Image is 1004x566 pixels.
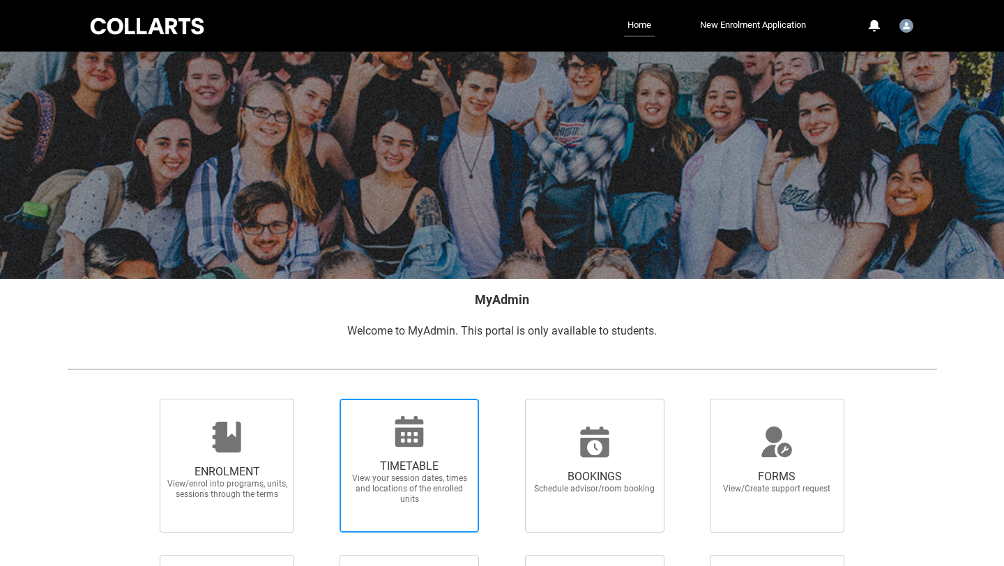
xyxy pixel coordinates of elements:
span: View/enrol into programs, units, sessions through the terms [166,479,289,500]
span: BOOKINGS [533,470,656,484]
span: Welcome to MyAdmin. This portal is only available to students. [347,324,657,337]
span: View your session dates, times and locations of the enrolled units [348,473,471,505]
img: Student.cgrcic.20241236 [899,19,913,33]
a: New Enrolment Application [697,15,809,36]
a: Home [624,15,655,37]
span: Schedule advisor/room booking [533,484,656,494]
span: ENROLMENT [166,465,289,479]
span: FORMS [715,470,838,484]
span: View/Create support request [715,484,838,494]
span: TIMETABLE [348,459,471,473]
button: User Profile Student.cgrcic.20241236 [896,13,917,36]
h2: MyAdmin [67,290,937,309]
